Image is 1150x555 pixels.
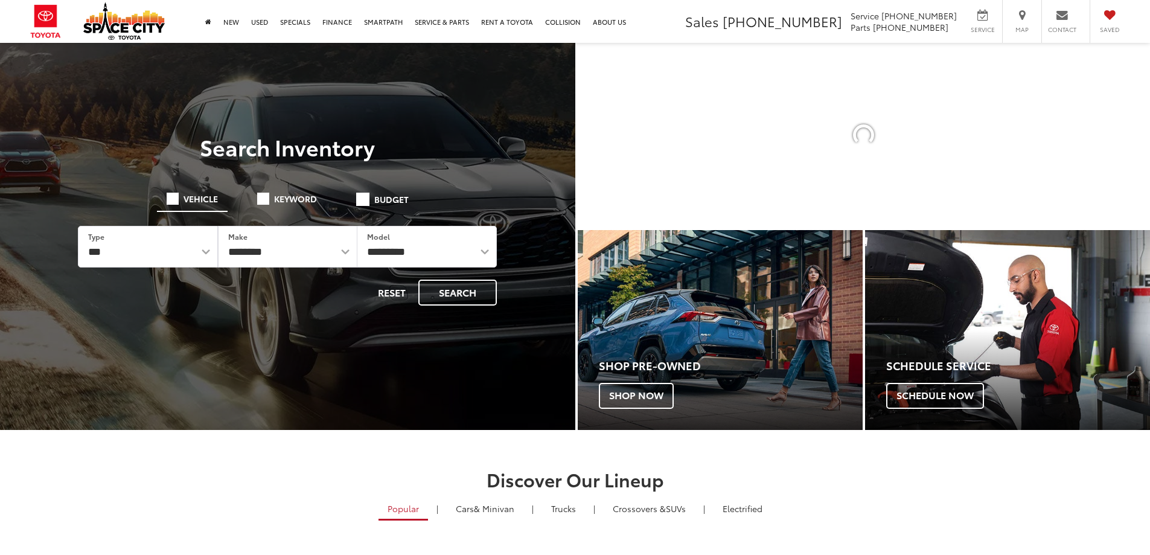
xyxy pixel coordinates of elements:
[150,469,1001,489] h2: Discover Our Lineup
[51,135,525,159] h3: Search Inventory
[433,502,441,515] li: |
[886,383,984,408] span: Schedule Now
[599,360,863,372] h4: Shop Pre-Owned
[700,502,708,515] li: |
[590,502,598,515] li: |
[881,10,957,22] span: [PHONE_NUMBER]
[367,231,390,242] label: Model
[368,280,416,306] button: Reset
[1009,25,1035,34] span: Map
[604,498,695,519] a: SUVs
[228,231,248,242] label: Make
[88,231,104,242] label: Type
[723,11,842,31] span: [PHONE_NUMBER]
[851,10,879,22] span: Service
[578,230,863,430] a: Shop Pre-Owned Shop Now
[685,11,719,31] span: Sales
[379,498,428,521] a: Popular
[613,502,666,515] span: Crossovers &
[474,502,514,515] span: & Minivan
[274,194,317,203] span: Keyword
[865,230,1150,430] a: Schedule Service Schedule Now
[851,21,870,33] span: Parts
[599,383,674,408] span: Shop Now
[578,230,863,430] div: Toyota
[714,498,771,519] a: Electrified
[447,498,523,519] a: Cars
[418,280,497,306] button: Search
[184,194,218,203] span: Vehicle
[542,498,585,519] a: Trucks
[374,195,409,204] span: Budget
[1048,25,1076,34] span: Contact
[1096,25,1123,34] span: Saved
[886,360,1150,372] h4: Schedule Service
[529,502,537,515] li: |
[873,21,948,33] span: [PHONE_NUMBER]
[969,25,996,34] span: Service
[865,230,1150,430] div: Toyota
[83,2,165,40] img: Space City Toyota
